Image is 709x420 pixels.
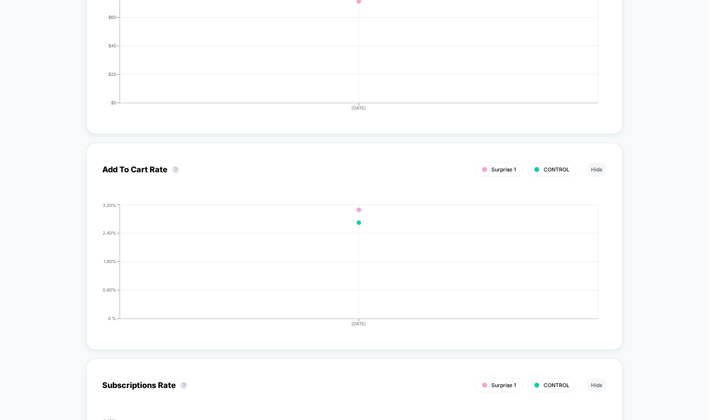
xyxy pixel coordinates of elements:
[172,166,179,173] button: ?
[544,166,569,173] span: CONTROL
[103,202,116,207] tspan: 3.20%
[352,105,366,110] tspan: [DATE]
[103,230,116,235] tspan: 2.40%
[587,378,607,392] button: Hide
[108,71,116,77] tspan: $20
[93,203,598,334] div: ADD_TO_CART_RATE
[587,162,607,177] button: Hide
[180,382,187,389] button: ?
[103,287,116,292] tspan: 0.80%
[111,100,116,105] tspan: $0
[108,43,116,48] tspan: $40
[108,14,116,20] tspan: $60
[352,321,366,326] tspan: [DATE]
[108,316,116,321] tspan: 0 %
[491,382,516,388] span: Surprise 1
[491,166,516,173] span: Surprise 1
[104,259,116,264] tspan: 1.60%
[544,382,569,388] span: CONTROL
